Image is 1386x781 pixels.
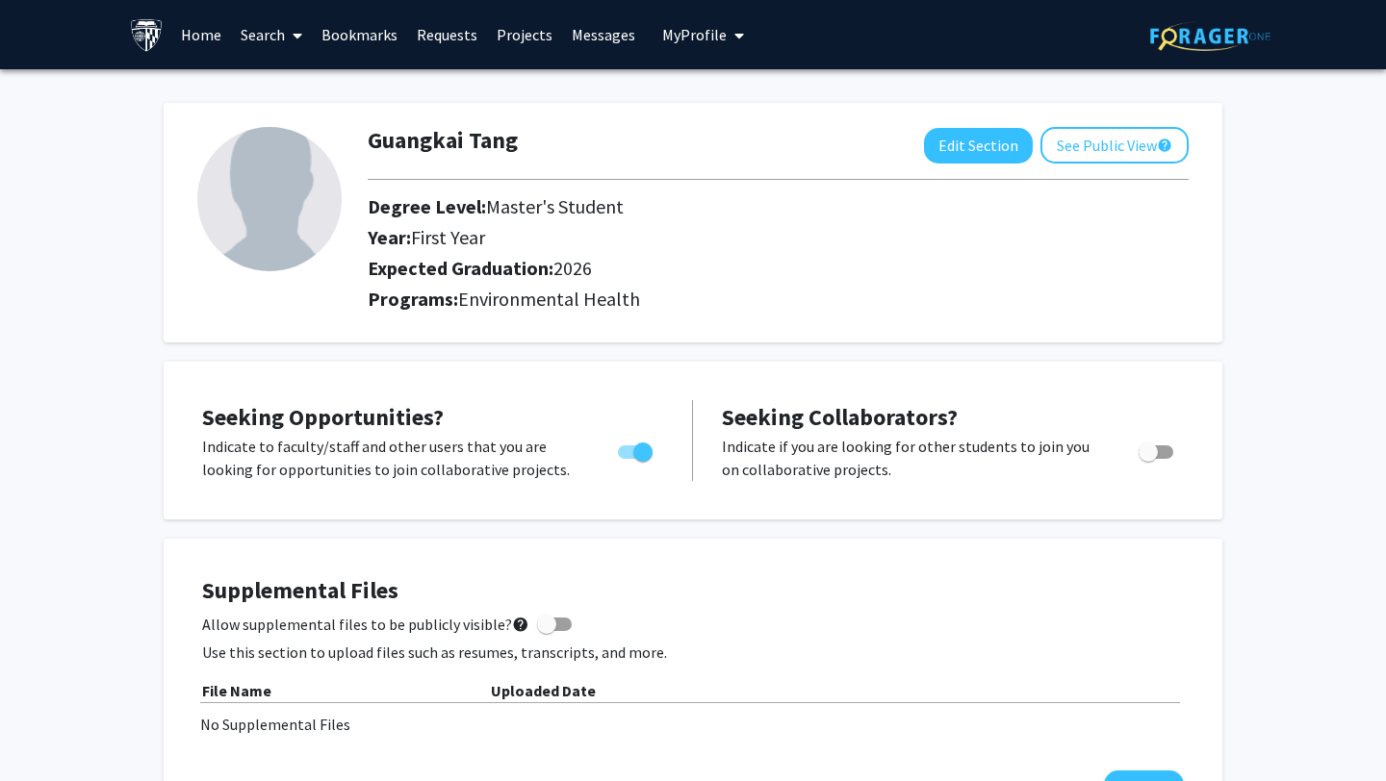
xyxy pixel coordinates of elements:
span: Environmental Health [458,287,640,311]
div: No Supplemental Files [200,713,1186,736]
p: Indicate to faculty/staff and other users that you are looking for opportunities to join collabor... [202,435,581,481]
span: Allow supplemental files to be publicly visible? [202,613,529,636]
p: Use this section to upload files such as resumes, transcripts, and more. [202,641,1184,664]
button: See Public View [1040,127,1189,164]
b: File Name [202,681,271,700]
a: Requests [407,1,487,68]
span: My Profile [662,25,727,44]
a: Projects [487,1,562,68]
img: ForagerOne Logo [1150,21,1270,51]
span: Master's Student [486,194,624,218]
h2: Programs: [368,288,1189,311]
a: Bookmarks [312,1,407,68]
p: Indicate if you are looking for other students to join you on collaborative projects. [722,435,1102,481]
mat-icon: help [1157,134,1172,157]
img: Profile Picture [197,127,342,271]
iframe: Chat [14,694,82,767]
span: Seeking Collaborators? [722,402,958,432]
div: Toggle [610,435,663,464]
h2: Expected Graduation: [368,257,1023,280]
h2: Degree Level: [368,195,1023,218]
a: Search [231,1,312,68]
a: Messages [562,1,645,68]
a: Home [171,1,231,68]
span: 2026 [553,256,592,280]
img: Johns Hopkins University Logo [130,18,164,52]
mat-icon: help [512,613,529,636]
b: Uploaded Date [491,681,596,700]
h2: Year: [368,226,1023,249]
h4: Supplemental Files [202,577,1184,605]
h1: Guangkai Tang [368,127,518,155]
span: First Year [411,225,485,249]
button: Edit Section [924,128,1033,164]
div: Toggle [1131,435,1184,464]
span: Seeking Opportunities? [202,402,444,432]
